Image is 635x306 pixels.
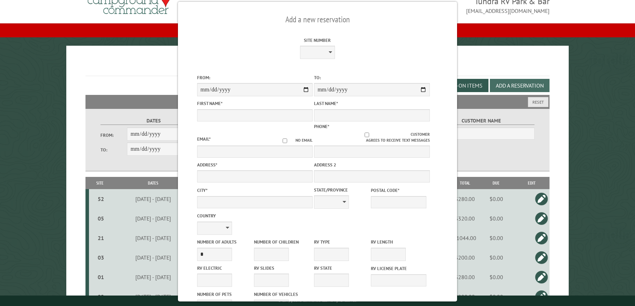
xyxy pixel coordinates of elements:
h2: Add a new reservation [197,13,438,26]
label: RV Type [314,239,369,245]
label: From: [100,132,127,139]
label: To: [100,147,127,153]
th: Dates [111,177,195,189]
td: $320.00 [451,209,479,228]
div: 01 [92,274,110,281]
button: Edit Add-on Items [428,79,488,92]
div: [DATE] - [DATE] [112,274,194,281]
td: $0.00 [479,228,514,248]
label: RV Electric [197,265,253,271]
th: Site [89,177,112,189]
td: $0.00 [479,248,514,267]
label: Email [197,136,211,142]
label: Number of Pets [197,291,253,298]
h2: Filters [85,95,550,108]
button: Reset [528,97,548,107]
td: $280.00 [451,267,479,287]
th: Edit [514,177,550,189]
div: 02 [92,293,110,300]
div: 52 [92,195,110,202]
label: City [197,187,313,194]
label: Site Number [260,37,375,44]
label: RV Slides [254,265,309,271]
button: Add a Reservation [490,79,550,92]
label: From: [197,74,313,81]
div: [DATE] - [DATE] [112,195,194,202]
label: First Name [197,100,313,107]
div: 05 [92,215,110,222]
label: Address 2 [314,162,430,168]
div: [DATE] - [DATE] [112,254,194,261]
div: [DATE] - [DATE] [112,215,194,222]
td: $0.00 [479,267,514,287]
small: © Campground Commander LLC. All rights reserved. [278,298,357,303]
label: Last Name [314,100,430,107]
label: Country [197,212,313,219]
div: [DATE] - [DATE] [112,234,194,241]
td: $280.00 [451,189,479,209]
label: Number of Children [254,239,309,245]
div: [DATE] - [DATE] [112,293,194,300]
label: Address [197,162,313,168]
input: No email [274,139,296,143]
td: $200.00 [451,248,479,267]
th: Total [451,177,479,189]
label: Number of Adults [197,239,253,245]
input: Customer agrees to receive text messages [323,133,411,137]
label: To: [314,74,430,81]
label: RV License Plate [371,265,426,272]
label: Dates [100,117,207,125]
label: RV Length [371,239,426,245]
td: $1044.00 [451,228,479,248]
label: Customer Name [428,117,535,125]
div: 21 [92,234,110,241]
td: $0.00 [479,209,514,228]
label: Customer agrees to receive text messages [314,132,430,143]
label: State/Province [314,187,369,193]
label: No email [274,137,313,143]
label: Postal Code [371,187,426,194]
label: Number of Vehicles [254,291,309,298]
div: 03 [92,254,110,261]
td: $0.00 [479,189,514,209]
label: Phone [314,124,329,129]
label: RV State [314,265,369,271]
th: Due [479,177,514,189]
h1: Reservations [85,57,550,76]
